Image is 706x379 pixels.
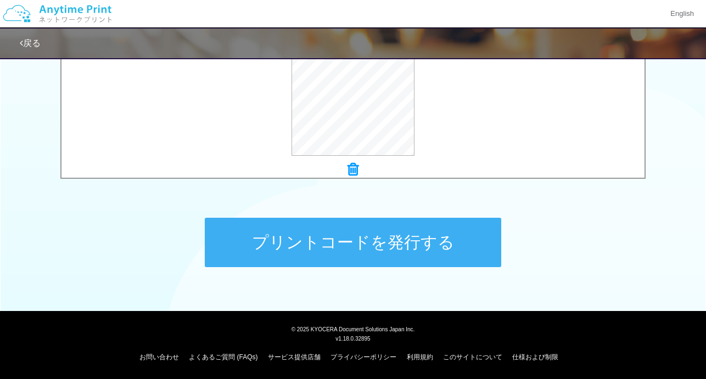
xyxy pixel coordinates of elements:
a: 戻る [20,38,41,48]
button: プリントコードを発行する [205,218,501,267]
a: お問い合わせ [139,353,179,361]
a: サービス提供店舗 [268,353,321,361]
a: よくあるご質問 (FAQs) [189,353,257,361]
a: プライバシーポリシー [330,353,396,361]
a: 利用規約 [407,353,433,361]
span: © 2025 KYOCERA Document Solutions Japan Inc. [292,325,415,332]
span: v1.18.0.32895 [335,335,370,342]
a: このサイトについて [443,353,502,361]
a: 仕様および制限 [512,353,558,361]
